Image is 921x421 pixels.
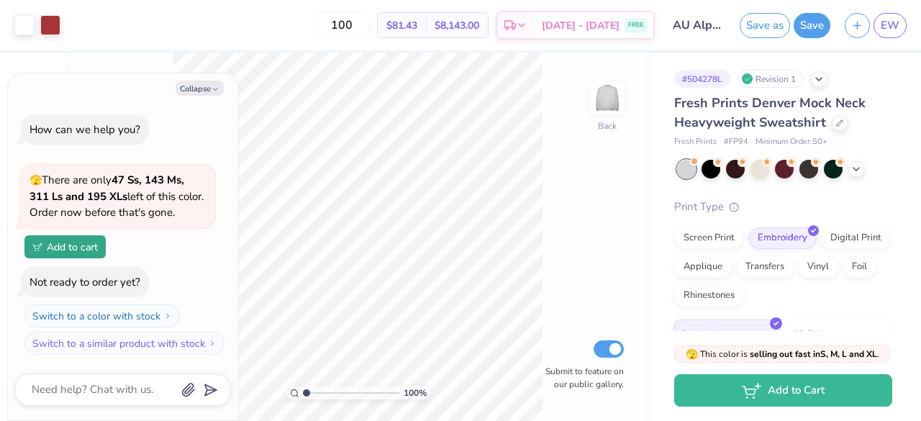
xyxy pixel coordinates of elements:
[674,285,744,307] div: Rhinestones
[748,227,817,249] div: Embroidery
[24,332,224,355] button: Switch to a similar product with stock
[674,256,732,278] div: Applique
[724,136,748,148] span: # FP94
[593,83,622,112] img: Back
[30,173,184,204] strong: 47 Ss, 143 Ms, 311 Ls and 195 XLs
[686,348,698,361] span: 🫣
[208,339,217,348] img: Switch to a similar product with stock
[30,173,42,187] span: 🫣
[874,13,907,38] a: EW
[30,275,140,289] div: Not ready to order yet?
[674,374,892,407] button: Add to Cart
[314,12,370,38] input: – –
[821,227,891,249] div: Digital Print
[24,235,106,258] button: Add to cart
[674,70,730,88] div: # 504278L
[674,227,744,249] div: Screen Print
[881,17,899,34] span: EW
[756,136,827,148] span: Minimum Order: 50 +
[674,136,717,148] span: Fresh Prints
[740,13,790,38] button: Save as
[681,326,719,341] span: Standard
[404,386,427,399] span: 100 %
[32,243,42,251] img: Add to cart
[736,256,794,278] div: Transfers
[662,11,732,40] input: Untitled Design
[794,13,830,38] button: Save
[674,94,866,131] span: Fresh Prints Denver Mock Neck Heavyweight Sweatshirt
[176,81,224,96] button: Collapse
[598,119,617,132] div: Back
[537,365,624,391] label: Submit to feature on our public gallery.
[30,122,140,137] div: How can we help you?
[686,348,879,361] span: This color is .
[674,199,892,215] div: Print Type
[628,20,643,30] span: FREE
[30,173,204,219] span: There are only left of this color. Order now before that's gone.
[738,70,804,88] div: Revision 1
[794,326,824,341] span: 3D Puff
[542,18,620,33] span: [DATE] - [DATE]
[798,256,838,278] div: Vinyl
[435,18,479,33] span: $8,143.00
[386,18,417,33] span: $81.43
[750,348,877,360] strong: selling out fast in S, M, L and XL
[843,256,876,278] div: Foil
[24,304,180,327] button: Switch to a color with stock
[163,312,172,320] img: Switch to a color with stock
